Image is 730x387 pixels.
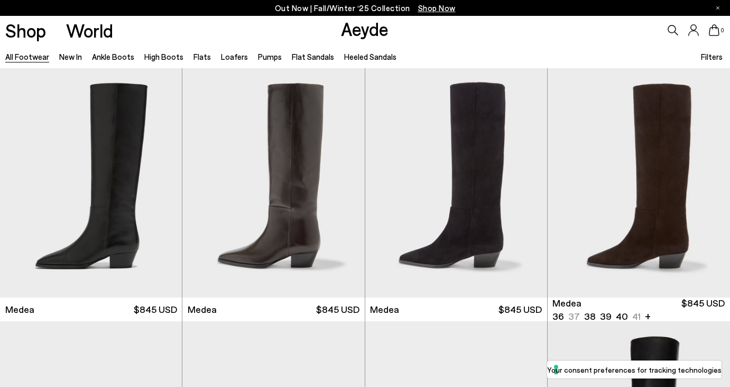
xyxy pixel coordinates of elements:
[365,298,547,321] a: Medea $845 USD
[701,52,723,61] span: Filters
[645,309,651,323] li: +
[341,17,389,40] a: Aeyde
[92,52,134,61] a: Ankle Boots
[193,52,211,61] a: Flats
[188,303,217,316] span: Medea
[134,303,177,316] span: $845 USD
[344,52,396,61] a: Heeled Sandals
[548,68,730,298] div: 1 / 6
[709,24,719,36] a: 0
[370,303,399,316] span: Medea
[258,52,282,61] a: Pumps
[365,68,547,298] img: Medea Suede Knee-High Boots
[547,361,722,379] button: Your consent preferences for tracking technologies
[548,68,730,298] img: Medea Suede Knee-High Boots
[144,52,183,61] a: High Boots
[5,52,49,61] a: All Footwear
[418,3,456,13] span: Navigate to /collections/new-in
[182,298,364,321] a: Medea $845 USD
[59,52,82,61] a: New In
[275,2,456,15] p: Out Now | Fall/Winter ‘25 Collection
[681,296,725,323] span: $845 USD
[316,303,359,316] span: $845 USD
[292,52,334,61] a: Flat Sandals
[182,68,364,298] img: Medea Knee-High Boots
[719,28,725,33] span: 0
[552,310,564,323] li: 36
[498,303,542,316] span: $845 USD
[584,310,596,323] li: 38
[552,296,581,310] span: Medea
[5,21,46,40] a: Shop
[600,310,612,323] li: 39
[552,310,637,323] ul: variant
[547,364,722,375] label: Your consent preferences for tracking technologies
[5,303,34,316] span: Medea
[616,310,628,323] li: 40
[66,21,113,40] a: World
[548,298,730,321] a: Medea 36 37 38 39 40 41 + $845 USD
[221,52,248,61] a: Loafers
[548,68,730,298] a: 6 / 6 1 / 6 2 / 6 3 / 6 4 / 6 5 / 6 6 / 6 1 / 6 Next slide Previous slide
